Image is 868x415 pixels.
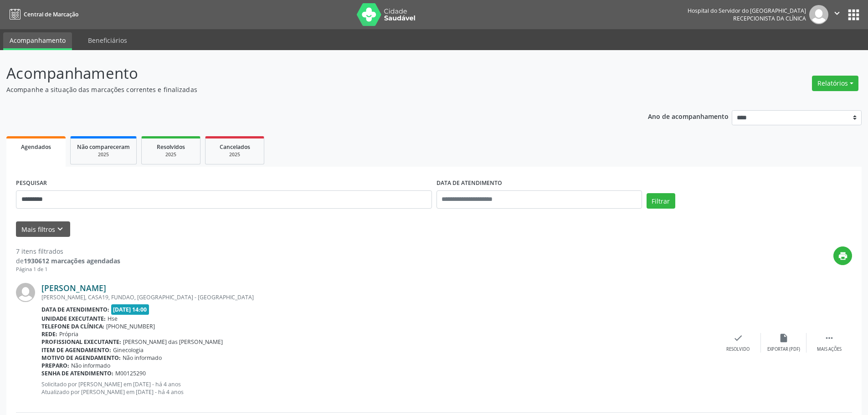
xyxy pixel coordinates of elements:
[41,283,106,293] a: [PERSON_NAME]
[41,323,104,330] b: Telefone da clínica:
[16,246,120,256] div: 7 itens filtrados
[59,330,78,338] span: Própria
[148,151,194,158] div: 2025
[3,32,72,50] a: Acompanhamento
[838,251,848,261] i: print
[24,10,78,18] span: Central de Marcação
[647,193,675,209] button: Filtrar
[809,5,828,24] img: img
[123,338,223,346] span: [PERSON_NAME] das [PERSON_NAME]
[41,380,715,396] p: Solicitado por [PERSON_NAME] em [DATE] - há 4 anos Atualizado por [PERSON_NAME] em [DATE] - há 4 ...
[16,176,47,190] label: PESQUISAR
[41,369,113,377] b: Senha de atendimento:
[726,346,750,353] div: Resolvido
[77,151,130,158] div: 2025
[41,293,715,301] div: [PERSON_NAME], CASA19, FUNDAO, [GEOGRAPHIC_DATA] - [GEOGRAPHIC_DATA]
[212,151,257,158] div: 2025
[41,354,121,362] b: Motivo de agendamento:
[220,143,250,151] span: Cancelados
[688,7,806,15] div: Hospital do Servidor do [GEOGRAPHIC_DATA]
[115,369,146,377] span: M00125290
[812,76,858,91] button: Relatórios
[779,333,789,343] i: insert_drive_file
[767,346,800,353] div: Exportar (PDF)
[41,306,109,313] b: Data de atendimento:
[113,346,144,354] span: Ginecologia
[41,338,121,346] b: Profissional executante:
[41,346,111,354] b: Item de agendamento:
[817,346,842,353] div: Mais ações
[16,256,120,266] div: de
[733,15,806,22] span: Recepcionista da clínica
[16,283,35,302] img: img
[108,315,118,323] span: Hse
[846,7,862,23] button: apps
[6,7,78,22] a: Central de Marcação
[41,315,106,323] b: Unidade executante:
[71,362,110,369] span: Não informado
[16,221,70,237] button: Mais filtroskeyboard_arrow_down
[733,333,743,343] i: check
[16,266,120,273] div: Página 1 de 1
[41,330,57,338] b: Rede:
[82,32,134,48] a: Beneficiários
[157,143,185,151] span: Resolvidos
[77,143,130,151] span: Não compareceram
[832,8,842,18] i: 
[111,304,149,315] span: [DATE] 14:00
[106,323,155,330] span: [PHONE_NUMBER]
[55,224,65,234] i: keyboard_arrow_down
[123,354,162,362] span: Não informado
[833,246,852,265] button: print
[6,62,605,85] p: Acompanhamento
[6,85,605,94] p: Acompanhe a situação das marcações correntes e finalizadas
[24,256,120,265] strong: 1930612 marcações agendadas
[41,362,69,369] b: Preparo:
[437,176,502,190] label: DATA DE ATENDIMENTO
[824,333,834,343] i: 
[21,143,51,151] span: Agendados
[828,5,846,24] button: 
[648,110,729,122] p: Ano de acompanhamento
